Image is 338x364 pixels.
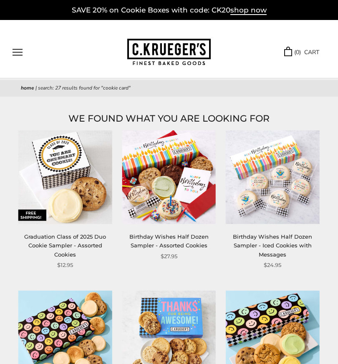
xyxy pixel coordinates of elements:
[72,6,267,15] a: SAVE 20% on Cookie Boxes with code: CK20shop now
[264,261,281,269] span: $24.95
[21,111,317,126] h1: WE FOUND WHAT YOU ARE LOOKING FOR
[21,84,317,92] nav: breadcrumbs
[284,47,319,57] a: (0) CART
[13,49,23,56] button: Open navigation
[18,130,112,224] img: Graduation Class of 2025 Duo Cookie Sampler - Assorted Cookies
[127,39,211,66] img: C.KRUEGER'S
[129,233,209,249] a: Birthday Wishes Half Dozen Sampler - Assorted Cookies
[21,85,34,91] a: Home
[161,252,177,261] span: $27.95
[233,233,312,258] a: Birthday Wishes Half Dozen Sampler - Iced Cookies with Messages
[38,85,131,91] span: Search: 27 results found for "Cookie card"
[226,130,319,224] img: Birthday Wishes Half Dozen Sampler - Iced Cookies with Messages
[230,6,267,15] span: shop now
[35,85,37,91] span: |
[57,261,73,269] span: $12.95
[24,233,106,258] a: Graduation Class of 2025 Duo Cookie Sampler - Assorted Cookies
[122,130,216,224] img: Birthday Wishes Half Dozen Sampler - Assorted Cookies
